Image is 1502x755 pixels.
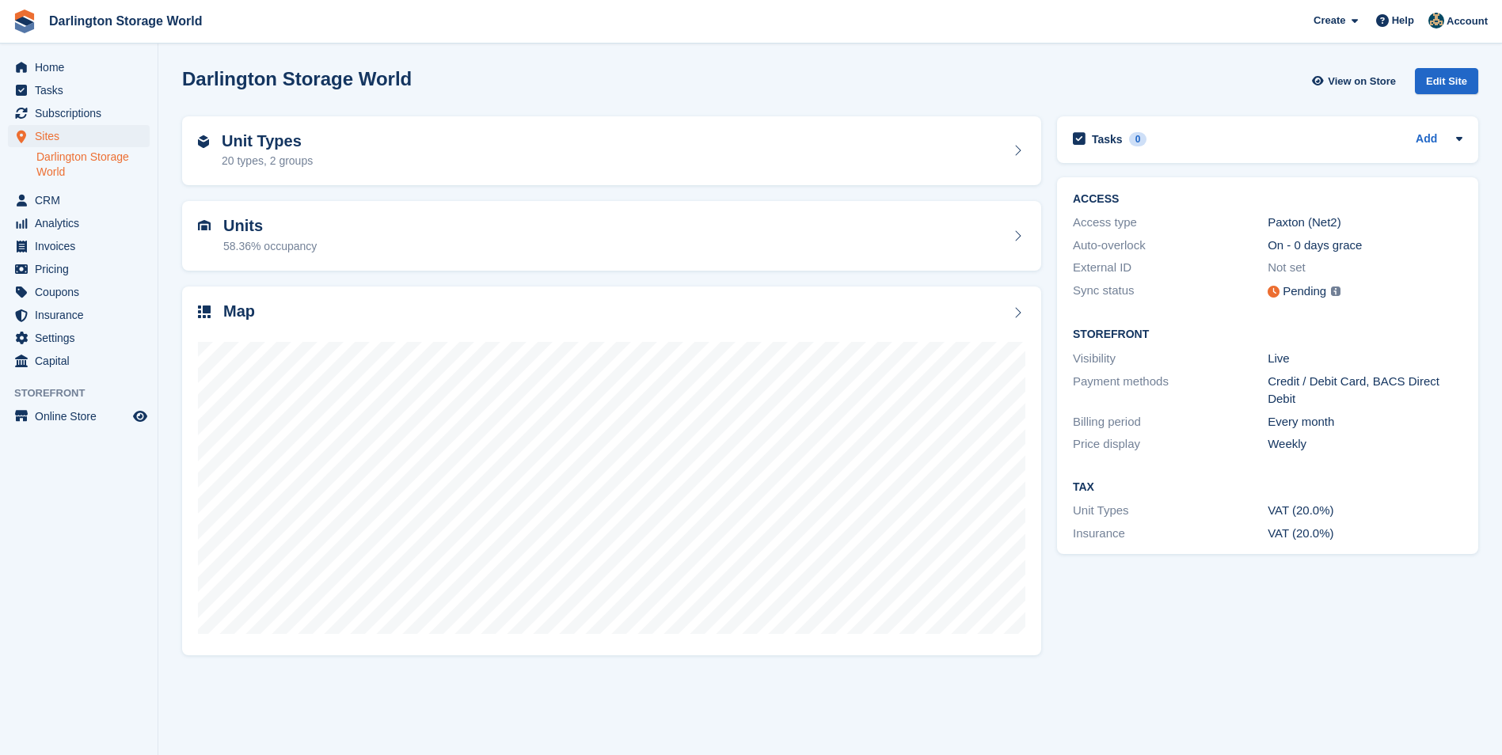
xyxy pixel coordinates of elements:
div: Unit Types [1073,502,1268,520]
a: View on Store [1310,68,1402,94]
div: 20 types, 2 groups [222,153,313,169]
a: Preview store [131,407,150,426]
div: On - 0 days grace [1268,237,1462,255]
h2: Tasks [1092,132,1123,146]
a: menu [8,235,150,257]
span: Online Store [35,405,130,427]
div: Insurance [1073,525,1268,543]
div: Paxton (Net2) [1268,214,1462,232]
div: Not set [1268,259,1462,277]
a: menu [8,281,150,303]
a: menu [8,212,150,234]
div: VAT (20.0%) [1268,525,1462,543]
div: Weekly [1268,435,1462,453]
span: Help [1392,13,1414,28]
a: menu [8,79,150,101]
a: menu [8,189,150,211]
span: Invoices [35,235,130,257]
div: Sync status [1073,282,1268,302]
span: Insurance [35,304,130,326]
span: Analytics [35,212,130,234]
span: Storefront [14,385,158,401]
a: menu [8,56,150,78]
h2: Storefront [1073,328,1462,341]
a: menu [8,350,150,372]
img: unit-icn-7be61d7bf1b0ce9d3e12c5938cc71ed9869f7b940bace4675aadf7bd6d80202e.svg [198,220,211,231]
div: Edit Site [1415,68,1478,94]
span: Tasks [35,79,130,101]
img: stora-icon-8386f47178a22dfd0bd8f6a31ec36ba5ce8667c1dd55bd0f319d3a0aa187defe.svg [13,9,36,33]
span: Account [1447,13,1488,29]
img: icon-info-grey-7440780725fd019a000dd9b08b2336e03edf1995a4989e88bcd33f0948082b44.svg [1331,286,1340,296]
span: Create [1314,13,1345,28]
a: menu [8,327,150,349]
div: Access type [1073,214,1268,232]
img: Jake Doyle [1428,13,1444,28]
span: CRM [35,189,130,211]
span: View on Store [1328,74,1396,89]
div: Price display [1073,435,1268,453]
a: Map [182,286,1041,656]
a: menu [8,405,150,427]
img: unit-type-icn-2b2737a686de81e16bb02015468b77c625bbabd49415b5ef34ead5e3b44a266d.svg [198,135,209,148]
div: VAT (20.0%) [1268,502,1462,520]
h2: Unit Types [222,132,313,150]
a: Units 58.36% occupancy [182,201,1041,271]
span: Pricing [35,258,130,280]
a: Edit Site [1415,68,1478,101]
span: Coupons [35,281,130,303]
a: Unit Types 20 types, 2 groups [182,116,1041,186]
span: Sites [35,125,130,147]
div: Credit / Debit Card, BACS Direct Debit [1268,373,1462,408]
span: Capital [35,350,130,372]
h2: Tax [1073,481,1462,494]
a: Add [1416,131,1437,149]
a: menu [8,258,150,280]
div: Every month [1268,413,1462,431]
h2: Map [223,302,255,321]
a: menu [8,102,150,124]
div: Billing period [1073,413,1268,431]
h2: Units [223,217,317,235]
div: Auto-overlock [1073,237,1268,255]
a: menu [8,125,150,147]
span: Settings [35,327,130,349]
div: Visibility [1073,350,1268,368]
a: Darlington Storage World [43,8,208,34]
h2: Darlington Storage World [182,68,412,89]
div: Payment methods [1073,373,1268,408]
h2: ACCESS [1073,193,1462,206]
img: map-icn-33ee37083ee616e46c38cad1a60f524a97daa1e2b2c8c0bc3eb3415660979fc1.svg [198,305,211,318]
div: Pending [1283,283,1326,301]
div: 58.36% occupancy [223,238,317,255]
div: 0 [1129,132,1147,146]
span: Subscriptions [35,102,130,124]
span: Home [35,56,130,78]
div: Live [1268,350,1462,368]
div: External ID [1073,259,1268,277]
a: menu [8,304,150,326]
a: Darlington Storage World [36,150,150,180]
